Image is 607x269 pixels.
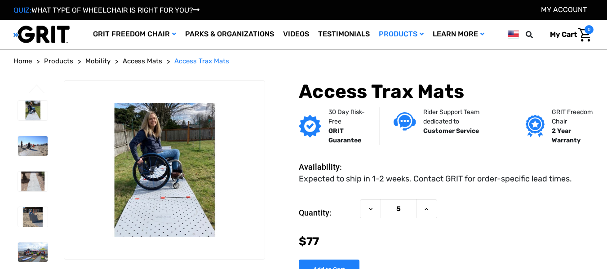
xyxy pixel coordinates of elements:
[85,57,111,65] span: Mobility
[299,199,355,226] label: Quantity:
[44,57,73,65] span: Products
[299,115,321,137] img: GRIT Guarantee
[13,57,32,65] span: Home
[18,207,48,227] img: Access Trax Mats
[585,25,594,34] span: 0
[328,127,361,144] strong: GRIT Guarantee
[174,57,229,65] span: Access Trax Mats
[299,235,319,248] span: $77
[508,29,519,40] img: us.png
[578,28,591,42] img: Cart
[123,57,162,65] span: Access Mats
[423,127,479,135] strong: Customer Service
[374,20,428,49] a: Products
[89,20,181,49] a: GRIT Freedom Chair
[394,112,416,131] img: Customer service
[428,20,489,49] a: Learn More
[552,127,580,144] strong: 2 Year Warranty
[123,56,162,66] a: Access Mats
[13,56,32,66] a: Home
[552,107,597,126] p: GRIT Freedom Chair
[44,56,73,66] a: Products
[18,136,48,156] img: Access Trax Mats
[314,20,374,49] a: Testimonials
[423,107,498,126] p: Rider Support Team dedicated to
[550,30,577,39] span: My Cart
[64,103,265,237] img: Access Trax Mats
[13,6,199,14] a: QUIZ:WHAT TYPE OF WHEELCHAIR IS RIGHT FOR YOU?
[18,101,48,120] img: Access Trax Mats
[543,25,594,44] a: Cart with 0 items
[27,84,46,95] button: Go to slide 6 of 6
[13,25,70,44] img: GRIT All-Terrain Wheelchair and Mobility Equipment
[328,107,366,126] p: 30 Day Risk-Free
[174,56,229,66] a: Access Trax Mats
[299,173,572,185] dd: Expected to ship in 1-2 weeks. Contact GRIT for order-specific lead times.
[299,80,594,103] h1: Access Trax Mats
[13,6,31,14] span: QUIZ:
[13,56,594,66] nav: Breadcrumb
[526,115,544,137] img: Grit freedom
[18,172,48,191] img: Access Trax Mats
[18,243,48,262] img: Access Trax Mats
[541,5,587,14] a: Account
[279,20,314,49] a: Videos
[181,20,279,49] a: Parks & Organizations
[85,56,111,66] a: Mobility
[299,161,355,173] dt: Availability:
[530,25,543,44] input: Search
